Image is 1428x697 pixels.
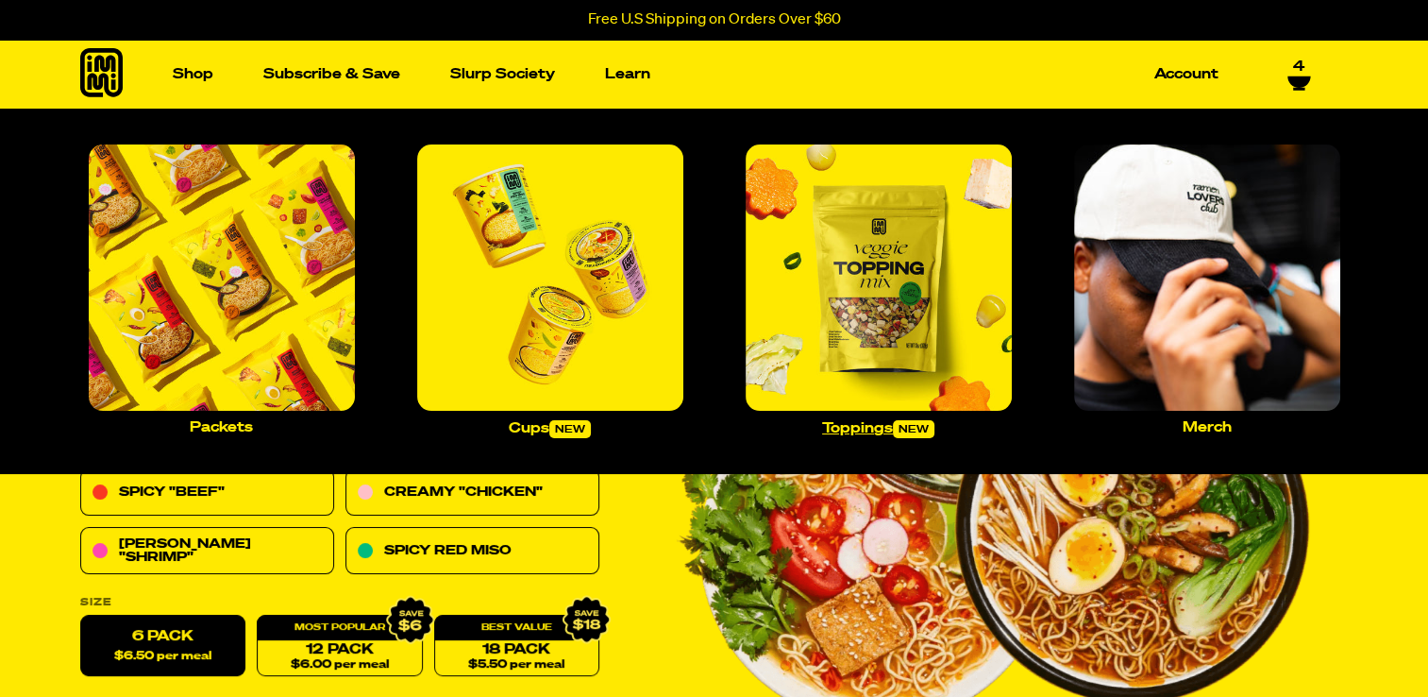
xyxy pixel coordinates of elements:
img: Merch_large.jpg [1074,144,1340,411]
img: Toppings_large.jpg [746,144,1012,411]
a: Spicy "Beef" [80,469,334,517]
a: Slurp Society [443,59,563,89]
p: Toppings [822,420,934,438]
label: Size [80,598,599,608]
a: Merch [1067,137,1348,442]
img: Packets_large.jpg [89,144,355,411]
a: Subscribe & Save [256,59,408,89]
p: Packets [190,420,253,434]
span: $5.50 per meal [468,659,564,671]
a: 12 Pack$6.00 per meal [257,616,422,677]
a: Creamy "Chicken" [345,469,599,517]
nav: Main navigation [165,40,1226,109]
p: Free U.S Shipping on Orders Over $60 [588,11,841,28]
a: Shop [165,59,221,89]
a: Spicy Red Miso [345,528,599,575]
p: Merch [1183,420,1232,434]
a: Cupsnew [410,137,691,446]
a: [PERSON_NAME] "Shrimp" [80,528,334,575]
a: 18 Pack$5.50 per meal [433,616,598,677]
label: 6 Pack [80,616,245,677]
a: Account [1147,59,1226,89]
span: $6.00 per meal [290,659,388,671]
iframe: Marketing Popup [9,612,177,688]
a: Toppingsnew [738,137,1019,446]
span: 4 [1293,59,1304,76]
a: Packets [81,137,362,442]
span: new [549,420,591,438]
p: Cups [509,420,591,438]
span: $6.50 per meal [114,651,211,663]
img: Cups_large.jpg [417,144,683,411]
a: Learn [597,59,658,89]
a: 4 [1287,59,1311,91]
span: new [893,420,934,438]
